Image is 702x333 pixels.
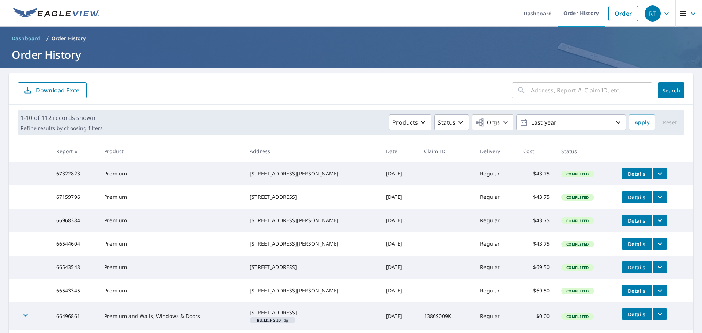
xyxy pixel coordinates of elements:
a: Order [608,6,638,21]
td: 66543345 [50,279,99,302]
span: Details [626,170,648,177]
td: $43.75 [517,162,555,185]
span: Completed [562,288,593,294]
th: Date [380,140,418,162]
p: Download Excel [36,86,81,94]
button: detailsBtn-66543345 [622,285,652,296]
th: Cost [517,140,555,162]
button: filesDropdownBtn-66544604 [652,238,667,250]
p: Status [438,118,456,127]
div: [STREET_ADDRESS] [250,264,374,271]
span: Details [626,217,648,224]
td: Regular [474,256,517,279]
td: $69.50 [517,256,555,279]
button: detailsBtn-67322823 [622,168,652,179]
button: Last year [516,114,626,130]
a: Dashboard [9,33,44,44]
button: filesDropdownBtn-66496861 [652,308,667,320]
td: [DATE] [380,302,418,330]
span: Details [626,311,648,318]
span: Completed [562,195,593,200]
td: Premium [98,162,244,185]
span: Details [626,241,648,247]
button: Search [658,82,684,98]
th: Address [244,140,380,162]
td: 66543548 [50,256,99,279]
p: Last year [528,116,614,129]
td: Regular [474,185,517,209]
td: $69.50 [517,279,555,302]
img: EV Logo [13,8,99,19]
span: Apply [635,118,649,127]
p: Refine results by choosing filters [20,125,103,132]
td: [DATE] [380,256,418,279]
td: Premium [98,185,244,209]
span: Completed [562,218,593,223]
span: Orgs [475,118,500,127]
td: Regular [474,232,517,256]
button: detailsBtn-66496861 [622,308,652,320]
span: Search [664,87,679,94]
div: [STREET_ADDRESS][PERSON_NAME] [250,287,374,294]
span: Dashboard [12,35,41,42]
button: Status [434,114,469,130]
button: filesDropdownBtn-67159796 [652,191,667,203]
td: $43.75 [517,209,555,232]
td: Regular [474,209,517,232]
th: Status [555,140,615,162]
li: / [46,34,49,43]
button: detailsBtn-67159796 [622,191,652,203]
span: Completed [562,242,593,247]
td: Premium [98,256,244,279]
button: detailsBtn-66544604 [622,238,652,250]
button: Orgs [472,114,513,130]
button: filesDropdownBtn-66543345 [652,285,667,296]
td: Premium [98,209,244,232]
td: [DATE] [380,279,418,302]
p: Products [392,118,418,127]
th: Claim ID [418,140,475,162]
button: filesDropdownBtn-66543548 [652,261,667,273]
div: RT [645,5,661,22]
span: Completed [562,265,593,270]
span: dg [253,318,292,322]
span: Completed [562,314,593,319]
button: Products [389,114,431,130]
th: Delivery [474,140,517,162]
em: Building ID [257,318,281,322]
td: Regular [474,302,517,330]
th: Report # [50,140,99,162]
td: Regular [474,279,517,302]
p: 1-10 of 112 records shown [20,113,103,122]
button: detailsBtn-66968384 [622,215,652,226]
td: 67322823 [50,162,99,185]
td: [DATE] [380,185,418,209]
td: Regular [474,162,517,185]
button: Apply [629,114,655,130]
td: 1386S009K [418,302,475,330]
span: Details [626,194,648,201]
td: Premium [98,232,244,256]
button: filesDropdownBtn-66968384 [652,215,667,226]
span: Details [626,287,648,294]
span: Completed [562,171,593,177]
div: [STREET_ADDRESS] [250,193,374,201]
div: [STREET_ADDRESS][PERSON_NAME] [250,240,374,247]
td: $43.75 [517,232,555,256]
nav: breadcrumb [9,33,693,44]
input: Address, Report #, Claim ID, etc. [531,80,652,101]
button: filesDropdownBtn-67322823 [652,168,667,179]
h1: Order History [9,47,693,62]
p: Order History [52,35,86,42]
td: [DATE] [380,209,418,232]
td: 66968384 [50,209,99,232]
button: detailsBtn-66543548 [622,261,652,273]
div: [STREET_ADDRESS][PERSON_NAME] [250,217,374,224]
td: Premium [98,279,244,302]
td: Premium and Walls, Windows & Doors [98,302,244,330]
th: Product [98,140,244,162]
td: $43.75 [517,185,555,209]
span: Details [626,264,648,271]
td: 66544604 [50,232,99,256]
div: [STREET_ADDRESS][PERSON_NAME] [250,170,374,177]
